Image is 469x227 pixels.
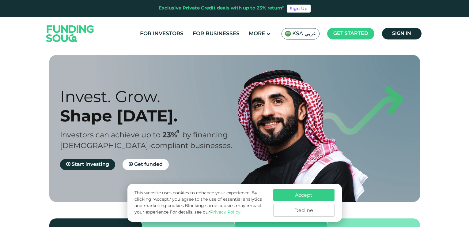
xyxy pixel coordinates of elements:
[72,162,109,167] span: Start investing
[292,30,316,37] span: KSA عربي
[162,132,182,139] span: 23%
[138,29,185,39] a: For Investors
[170,210,241,214] span: For details, see our .
[134,162,163,167] span: Get funded
[176,130,179,133] i: 23% IRR (expected) ~ 15% Net yield (expected)
[333,31,368,36] span: Get started
[134,190,267,216] p: This website uses cookies to enhance your experience. By clicking "Accept," you agree to the use ...
[273,189,335,201] button: Accept
[273,204,335,217] button: Decline
[382,28,422,39] a: Sign in
[191,29,241,39] a: For Businesses
[123,159,169,170] a: Get funded
[249,31,265,36] span: More
[134,204,262,214] span: Blocking some cookies may impact your experience
[210,210,240,214] a: Privacy Policy
[287,5,311,13] a: Sign Up
[159,5,284,12] div: Exclusive Private Credit deals with up to 23% return*
[40,18,100,49] img: Logo
[285,31,291,37] img: SA Flag
[60,87,245,106] div: Invest. Grow.
[60,159,115,170] a: Start investing
[60,106,245,125] div: Shape [DATE].
[392,31,411,36] span: Sign in
[60,132,161,139] span: Investors can achieve up to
